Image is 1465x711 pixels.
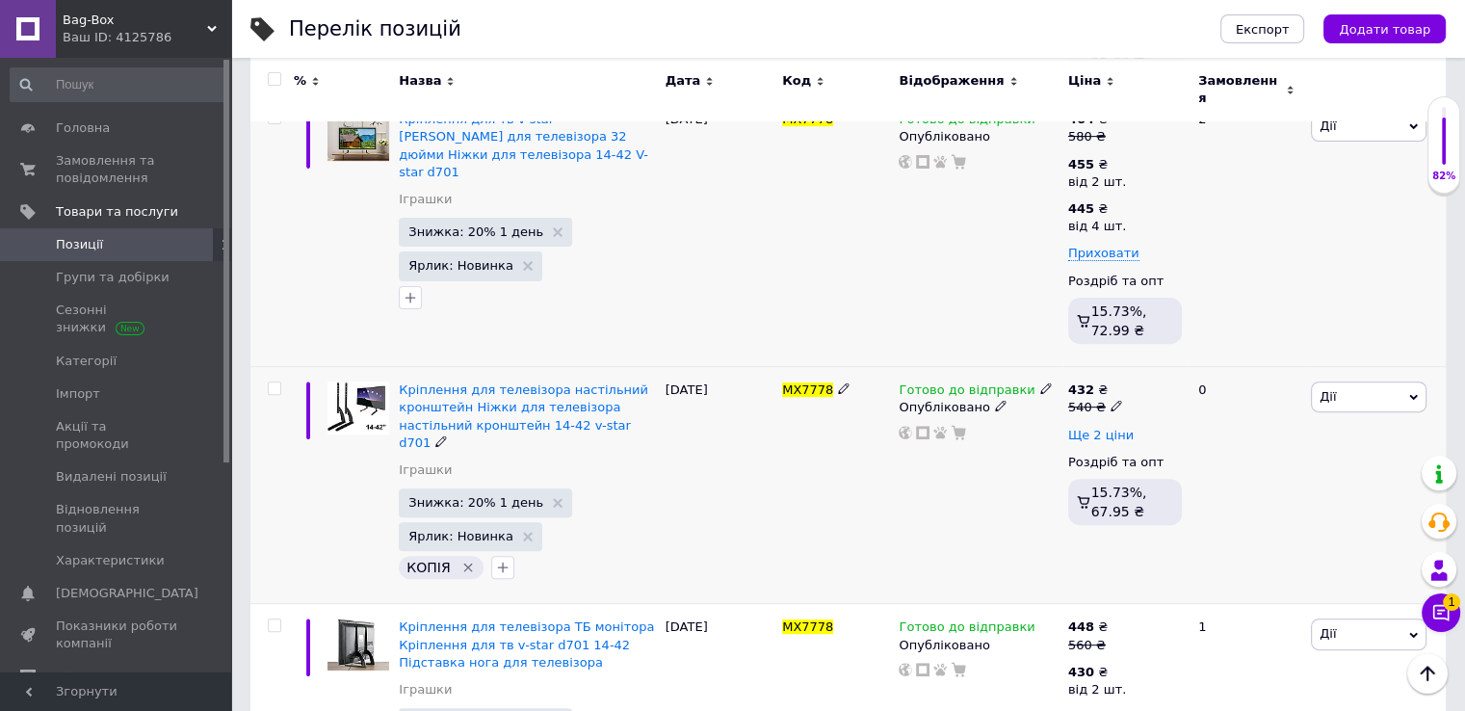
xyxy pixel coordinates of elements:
span: Показники роботи компанії [56,618,178,652]
input: Пошук [10,67,227,102]
span: % [294,72,306,90]
span: Ярлик: Новинка [408,530,513,542]
span: Характеристики [56,552,165,569]
button: Наверх [1407,653,1448,694]
a: Іграшки [399,191,452,208]
span: 15.73%, 67.95 ₴ [1091,485,1147,519]
span: MX7778 [782,619,833,634]
span: Готово до відправки [899,382,1034,403]
button: Чат з покупцем1 [1422,593,1460,632]
span: 15.73%, 72.99 ₴ [1091,303,1147,338]
span: Ярлик: Новинка [408,259,513,272]
button: Експорт [1220,14,1305,43]
span: Знижка: 20% 1 день [408,225,543,238]
span: Позиції [56,236,103,253]
a: Кріплення для телевізора настільний кронштейн Ніжки для телевізора настільний кронштейн 14-42 v-s... [399,382,648,450]
div: 82% [1428,170,1459,183]
a: Кріплення для тв v-star [PERSON_NAME] для телевізора 32 дюйми Ніжки для телевізора 14-42 V-star d701 [399,112,648,179]
a: Іграшки [399,461,452,479]
a: Кріплення для телевізора ТБ монітора Кріплення для тв v-star d701 14-42 Підставка нога для телеві... [399,619,654,669]
div: від 4 шт. [1068,218,1126,235]
span: Bag-Box [63,12,207,29]
span: Товари та послуги [56,203,178,221]
b: 445 [1068,201,1094,216]
span: Сезонні знижки [56,302,178,336]
div: ₴ [1068,200,1126,218]
div: ₴ [1068,664,1126,681]
span: Додати товар [1339,22,1430,37]
span: Ще 2 ціни [1068,428,1134,443]
span: Імпорт [56,385,100,403]
div: Опубліковано [899,399,1058,416]
svg: Видалити мітку [460,560,476,575]
span: Відновлення позицій [56,501,178,536]
div: від 2 шт. [1068,681,1126,698]
span: Знижка: 20% 1 день [408,496,543,509]
span: КОПІЯ [406,560,450,575]
span: Дії [1320,626,1336,641]
div: Перелік позицій [289,19,461,39]
div: ₴ [1068,619,1108,636]
div: [DATE] [661,96,777,367]
span: [DEMOGRAPHIC_DATA] [56,585,198,602]
span: Відгуки [56,669,106,686]
span: Приховати [1068,246,1139,261]
span: Експорт [1236,22,1290,37]
span: Акції та промокоди [56,418,178,453]
b: 432 [1068,382,1094,397]
div: 0 [1187,367,1306,604]
div: 580 ₴ [1068,128,1108,145]
span: Замовлення [1198,72,1281,107]
div: 2 [1187,96,1306,367]
b: 430 [1068,665,1094,679]
span: Назва [399,72,441,90]
img: Крепление для тв v-star Кронштейн для телевизора 32 дюйма Ножки для телевизора 14-42 V-star d701 [327,111,389,161]
span: 1 [1443,593,1460,611]
span: Групи та добірки [56,269,170,286]
b: 448 [1068,619,1094,634]
b: 455 [1068,157,1094,171]
span: Замовлення та повідомлення [56,152,178,187]
span: Головна [56,119,110,137]
span: Категорії [56,353,117,370]
a: Іграшки [399,681,452,698]
span: Дії [1320,118,1336,133]
div: 560 ₴ [1068,637,1108,654]
span: MX7778 [782,382,833,397]
img: Крепление для телевизора ТВ монитора Крепление для тв v-star d701 14-42 Подставка нога для телеви... [327,619,389,670]
img: Крепление для телевизора настольное кронштейн Ножки для телевизора настольное кронштейн 14-42 v-s... [327,382,389,434]
div: від 2 шт. [1068,173,1126,191]
button: Додати товар [1323,14,1446,43]
div: Ваш ID: 4125786 [63,29,231,46]
div: Опубліковано [899,128,1058,145]
div: ₴ [1068,382,1123,399]
div: Роздріб та опт [1068,454,1182,471]
div: Опубліковано [899,637,1058,654]
span: Дії [1320,389,1336,404]
div: ₴ [1068,156,1126,173]
span: Готово до відправки [899,619,1034,640]
div: [DATE] [661,367,777,604]
div: 540 ₴ [1068,399,1123,416]
div: Роздріб та опт [1068,273,1182,290]
span: Видалені позиції [56,468,167,486]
